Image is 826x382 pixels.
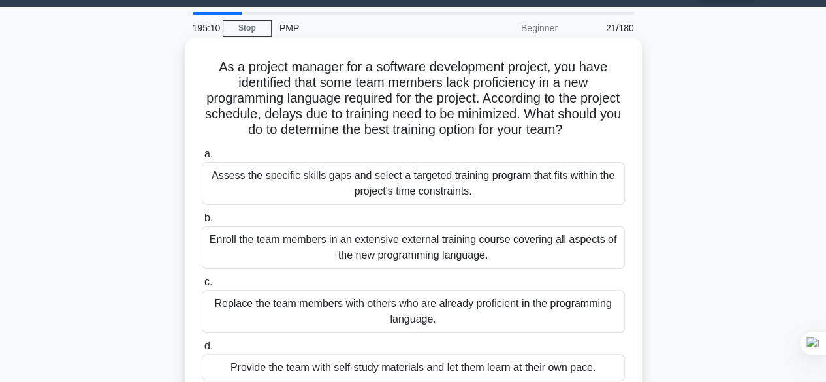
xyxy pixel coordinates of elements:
[204,148,213,159] span: a.
[272,15,451,41] div: PMP
[204,212,213,223] span: b.
[204,276,212,287] span: c.
[565,15,642,41] div: 21/180
[202,290,625,333] div: Replace the team members with others who are already proficient in the programming language.
[202,354,625,381] div: Provide the team with self-study materials and let them learn at their own pace.
[200,59,626,138] h5: As a project manager for a software development project, you have identified that some team membe...
[204,340,213,351] span: d.
[223,20,272,37] a: Stop
[202,226,625,269] div: Enroll the team members in an extensive external training course covering all aspects of the new ...
[202,162,625,205] div: Assess the specific skills gaps and select a targeted training program that fits within the proje...
[185,15,223,41] div: 195:10
[451,15,565,41] div: Beginner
